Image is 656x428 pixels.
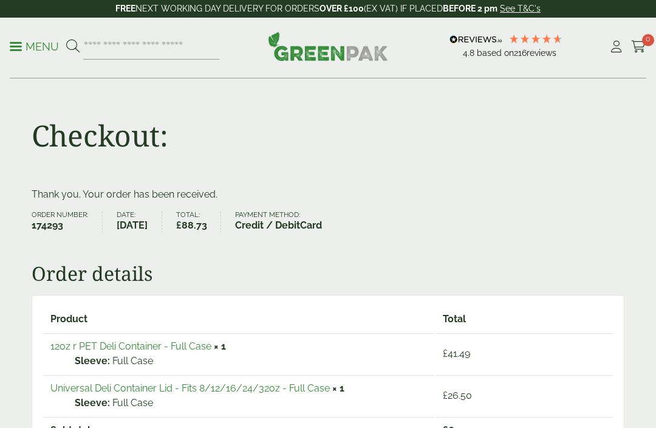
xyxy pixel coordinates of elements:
[477,48,514,58] span: Based on
[443,390,472,401] bdi: 26.50
[235,212,336,233] li: Payment method:
[32,118,168,153] h1: Checkout:
[32,212,103,233] li: Order number:
[514,48,527,58] span: 216
[32,262,624,285] h2: Order details
[117,218,148,233] strong: [DATE]
[443,390,448,401] span: £
[631,38,646,56] a: 0
[235,218,322,233] strong: Credit / DebitCard
[75,396,110,410] strong: Sleeve:
[332,382,344,394] strong: × 1
[50,382,330,394] a: Universal Deli Container Lid - Fits 8/12/16/24/32oz - Full Case
[115,4,135,13] strong: FREE
[32,218,88,233] strong: 174293
[117,212,162,233] li: Date:
[176,212,222,233] li: Total:
[443,4,497,13] strong: BEFORE 2 pm
[463,48,477,58] span: 4.8
[500,4,541,13] a: See T&C's
[10,40,59,52] a: Menu
[43,306,434,332] th: Product
[508,33,563,44] div: 4.79 Stars
[631,41,646,53] i: Cart
[50,340,211,352] a: 12oz r PET Deli Container - Full Case
[75,396,427,410] p: Full Case
[443,348,448,359] span: £
[449,35,502,44] img: REVIEWS.io
[268,32,388,61] img: GreenPak Supplies
[436,306,613,332] th: Total
[642,34,654,46] span: 0
[609,41,624,53] i: My Account
[319,4,364,13] strong: OVER £100
[176,219,207,231] bdi: 88.73
[75,354,110,368] strong: Sleeve:
[176,219,182,231] span: £
[527,48,556,58] span: reviews
[75,354,427,368] p: Full Case
[443,348,470,359] bdi: 41.49
[214,340,226,352] strong: × 1
[32,187,624,202] p: Thank you. Your order has been received.
[10,40,59,54] p: Menu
